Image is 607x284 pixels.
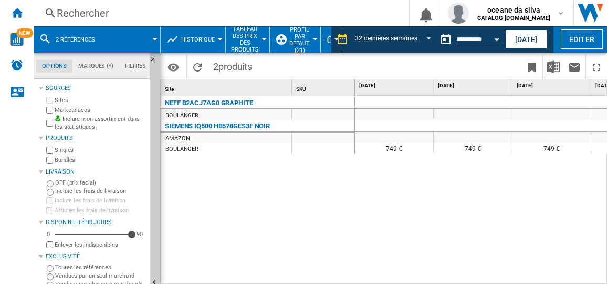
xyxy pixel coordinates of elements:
span: Historique [181,36,215,43]
div: SKU Sort None [294,79,354,96]
input: Afficher les frais de livraison [46,207,53,214]
span: Tableau des prix des produits [231,26,259,53]
div: NEFF B2ACJ7AG0 GRAPHITE [165,97,253,109]
span: [DATE] [517,82,589,89]
input: Toutes les références [47,265,54,272]
img: profile.jpg [448,3,469,24]
span: produits [218,61,252,72]
label: Singles [55,146,145,154]
md-menu: Currency [321,26,342,53]
label: Enlever les indisponibles [55,241,145,249]
button: 2 références [56,26,106,53]
div: Sort None [163,79,291,96]
input: Vendues par un seul marchand [47,273,54,280]
b: CATALOG [DOMAIN_NAME] [477,15,550,22]
button: Open calendar [487,28,506,47]
div: 749 € [355,143,433,153]
md-tab-item: Filtres [119,60,152,73]
div: 32 dernières semaines [355,35,417,42]
button: Masquer [150,53,162,72]
div: 90 [134,230,145,238]
input: Marketplaces [46,107,53,114]
button: [DATE] [505,29,547,49]
span: Profil par défaut (21) [289,26,310,54]
md-select: REPORTS.WIZARD.STEPS.REPORT.STEPS.REPORT_OPTIONS.PERIOD: 32 dernières semaines [354,31,435,48]
button: Envoyer ce rapport par email [564,54,585,79]
label: Vendues par un seul marchand [55,272,145,280]
input: Bundles [46,157,53,164]
div: Historique [166,26,220,53]
button: Historique [181,26,220,53]
div: 0 [44,230,53,238]
div: SIEMENS IQ500 HB578GES3F NOIR [165,120,270,133]
span: NEW [16,28,33,38]
input: Singles [46,147,53,154]
img: wise-card.svg [10,33,24,46]
label: Afficher les frais de livraison [55,207,145,215]
label: Bundles [55,156,145,164]
div: Ce rapport est basé sur une date antérieure à celle d'aujourd'hui. [435,26,503,53]
div: Site Sort None [163,79,291,96]
button: € [326,26,337,53]
span: SKU [296,86,306,92]
img: excel-24x24.png [547,60,560,73]
div: Disponibilité 90 Jours [46,218,145,227]
div: BOULANGER [165,110,198,121]
span: oceane da silva [477,5,550,15]
div: [DATE] [515,79,591,93]
span: [DATE] [438,82,510,89]
md-tab-item: Options [36,60,72,73]
button: Editer [561,29,603,49]
div: AMAZON [165,134,190,144]
label: OFF (prix facial) [55,179,145,187]
input: Sites [46,97,53,104]
span: Site [165,86,174,92]
button: Créer un favoris [521,54,542,79]
div: [DATE] [357,79,433,93]
div: 749 € [434,143,512,153]
span: € [326,34,331,45]
button: Options [163,57,184,76]
label: Inclure les frais de livraison [55,187,145,195]
button: Profil par défaut (21) [289,26,315,53]
button: Tableau des prix des produits [231,26,264,53]
div: Sources [46,84,145,93]
input: Inclure les frais de livraison [47,189,54,196]
span: [DATE] [359,82,431,89]
div: BOULANGER [165,144,198,155]
label: Inclure mon assortiment dans les statistiques [55,115,145,131]
input: OFF (prix facial) [47,180,54,187]
button: Télécharger au format Excel [543,54,564,79]
div: Exclusivité [46,252,145,261]
div: 2 références [39,26,155,53]
div: 749 € [512,143,591,153]
label: Toutes les références [55,263,145,271]
div: Profil par défaut (21) [275,26,315,53]
input: Inclure les frais de livraison [46,197,53,204]
button: Recharger [187,54,208,79]
md-slider: Disponibilité [55,229,132,240]
div: [DATE] [436,79,512,93]
label: Sites [55,96,145,104]
input: Inclure mon assortiment dans les statistiques [46,117,53,130]
img: mysite-bg-18x18.png [55,115,61,121]
div: Sort None [294,79,354,96]
div: Produits [46,134,145,143]
label: Inclure les frais de livraison [55,197,145,205]
input: Afficher les frais de livraison [46,241,53,248]
button: Plein écran [586,54,607,79]
md-tab-item: Marques (*) [72,60,119,73]
span: 2 [208,54,257,76]
img: alerts-logo.svg [11,59,23,72]
div: Rechercher [57,6,381,21]
span: 2 références [56,36,95,43]
label: Marketplaces [55,106,145,114]
button: md-calendar [435,29,456,50]
div: Livraison [46,168,145,176]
